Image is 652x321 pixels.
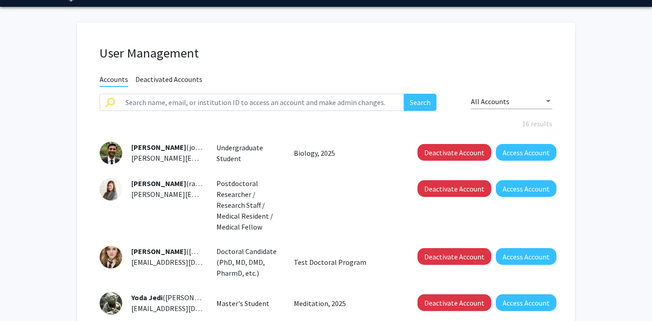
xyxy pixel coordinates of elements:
[417,294,491,311] button: Deactivate Account
[471,97,509,106] span: All Accounts
[7,280,38,314] iframe: Chat
[131,247,245,256] span: ([PERSON_NAME])
[131,293,163,302] span: Yoda Jedi
[131,143,186,152] span: [PERSON_NAME]
[294,257,397,268] p: Test Doctoral Program
[100,75,128,87] span: Accounts
[131,153,350,163] span: [PERSON_NAME][EMAIL_ADDRESS][PERSON_NAME][DOMAIN_NAME]
[131,190,350,199] span: [PERSON_NAME][EMAIL_ADDRESS][PERSON_NAME][DOMAIN_NAME]
[417,248,491,265] button: Deactivate Account
[100,246,122,268] img: Profile Picture
[131,247,186,256] span: [PERSON_NAME]
[404,94,436,111] button: Search
[131,179,186,188] span: [PERSON_NAME]
[294,148,397,158] p: Biology, 2025
[100,45,552,61] h1: User Management
[100,142,122,164] img: Profile Picture
[131,143,212,152] span: (joedoe)
[210,178,288,232] div: Postdoctoral Researcher / Research Staff / Medical Resident / Medical Fellow
[210,246,288,278] div: Doctoral Candidate (PhD, MD, DMD, PharmD, etc.)
[131,258,242,267] span: [EMAIL_ADDRESS][DOMAIN_NAME]
[294,298,397,309] p: Meditation, 2025
[496,180,556,197] button: Access Account
[135,75,202,86] span: Deactivated Accounts
[496,294,556,311] button: Access Account
[120,94,404,111] input: Search name, email, or institution ID to access an account and make admin changes.
[496,144,556,161] button: Access Account
[131,293,251,302] span: ([PERSON_NAME]+masters)
[100,178,122,201] img: Profile Picture
[210,298,288,309] div: Master's Student
[417,144,491,161] button: Deactivate Account
[93,118,559,129] div: 16 results
[417,180,491,197] button: Deactivate Account
[131,304,242,313] span: [EMAIL_ADDRESS][DOMAIN_NAME]
[131,179,222,188] span: (racheldoe)
[210,142,288,164] div: Undergraduate Student
[496,248,556,265] button: Access Account
[100,292,122,315] img: Profile Picture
